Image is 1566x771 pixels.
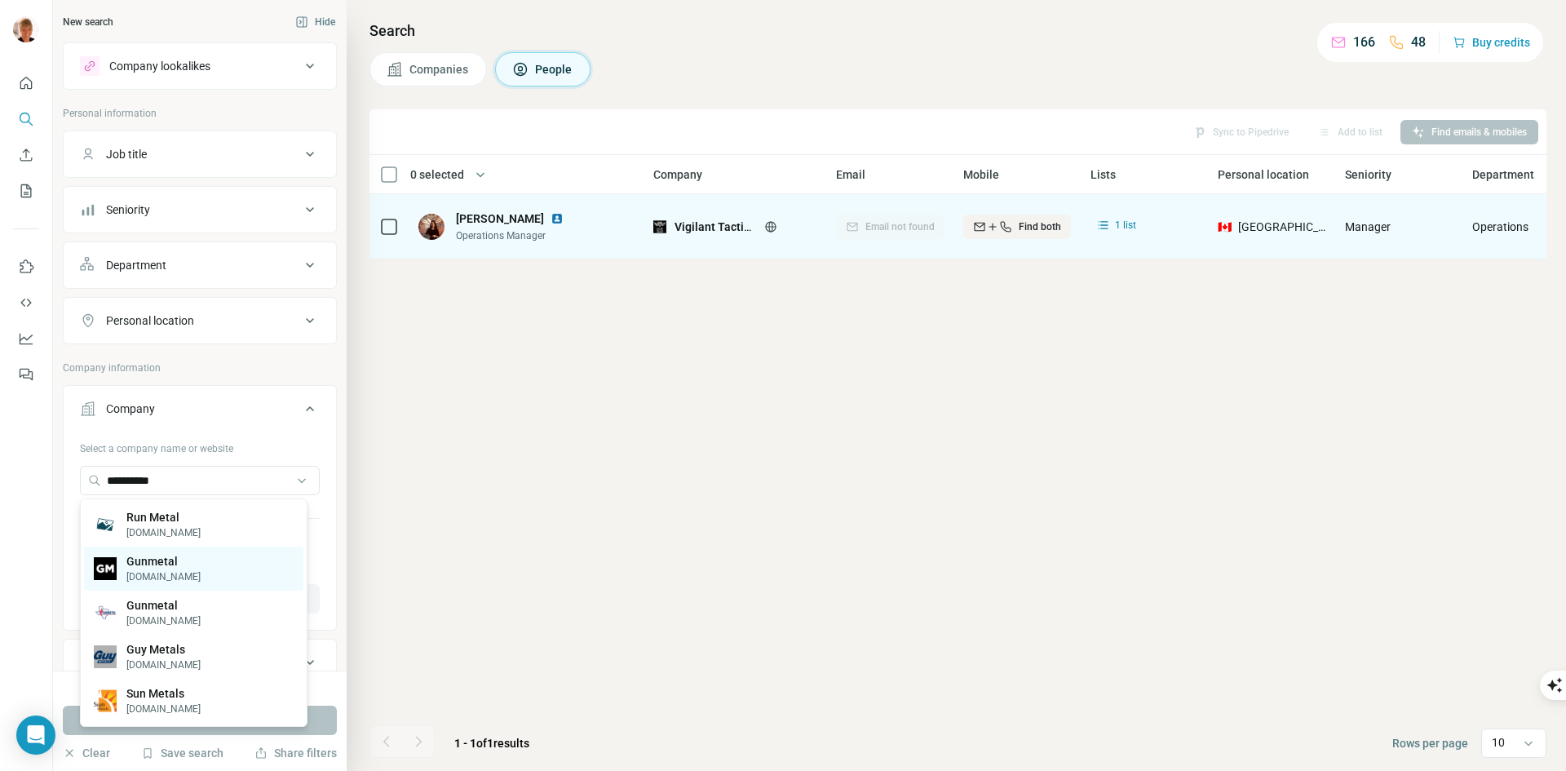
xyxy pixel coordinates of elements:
button: Industry [64,643,336,682]
div: Job title [106,146,147,162]
p: Gunmetal [126,553,201,569]
img: Run Metal [94,513,117,536]
span: Find both [1019,219,1061,234]
p: Company information [63,361,337,375]
div: Company [106,401,155,417]
span: Operations [1472,219,1528,235]
button: Find both [963,215,1071,239]
p: [DOMAIN_NAME] [126,614,201,628]
p: Sun Metals [126,685,201,702]
button: Job title [64,135,336,174]
p: 48 [1411,33,1426,52]
button: Quick start [13,69,39,98]
button: Save search [141,745,223,761]
p: Gunmetal [126,597,201,614]
img: LinkedIn logo [551,212,564,225]
button: Enrich CSV [13,140,39,170]
h4: Search [369,20,1546,42]
p: [DOMAIN_NAME] [126,658,201,672]
p: Personal information [63,106,337,121]
button: Use Surfe on LinkedIn [13,252,39,281]
button: Personal location [64,301,336,340]
span: Seniority [1345,166,1391,183]
span: [GEOGRAPHIC_DATA] [1238,219,1325,235]
span: People [535,61,573,78]
span: Operations Manager [456,228,583,243]
button: Buy credits [1453,31,1530,54]
img: Gunmetal [94,605,117,621]
span: Mobile [963,166,999,183]
button: Clear [63,745,110,761]
p: [DOMAIN_NAME] [126,702,201,716]
button: Share filters [254,745,337,761]
span: [PERSON_NAME] [456,210,544,227]
button: Hide [284,10,347,34]
img: Sun Metals [94,689,117,712]
img: Gunmetal [94,557,117,580]
span: Rows per page [1392,735,1468,751]
div: New search [63,15,113,29]
img: Avatar [418,214,445,240]
span: 0 selected [410,166,464,183]
button: Department [64,246,336,285]
div: Seniority [106,202,150,218]
button: Use Surfe API [13,288,39,317]
button: Feedback [13,360,39,389]
div: Open Intercom Messenger [16,716,55,755]
span: 1 [487,737,493,750]
img: Logo of Vigilant Tactical Solutions [653,220,666,233]
span: Vigilant Tactical Solutions [675,220,812,233]
div: Company lookalikes [109,58,210,74]
img: Avatar [13,16,39,42]
button: My lists [13,176,39,206]
div: Department [106,257,166,273]
button: Company [64,389,336,435]
p: [DOMAIN_NAME] [126,569,201,584]
span: Personal location [1218,166,1309,183]
img: Guy Metals [94,645,117,668]
p: 166 [1353,33,1375,52]
button: Search [13,104,39,134]
p: Guy Metals [126,641,201,658]
p: 10 [1492,734,1505,751]
p: Run Metal [126,509,201,525]
span: Department [1472,166,1534,183]
span: Manager [1345,220,1391,233]
span: Companies [409,61,470,78]
button: Company lookalikes [64,47,336,86]
span: Company [653,166,702,183]
span: Email [836,166,865,183]
div: Personal location [106,312,194,329]
div: Select a company name or website [80,435,320,456]
span: 1 - 1 [454,737,476,750]
span: results [454,737,529,750]
span: Lists [1090,166,1116,183]
button: Dashboard [13,324,39,353]
span: of [476,737,487,750]
span: 1 list [1115,218,1136,233]
button: Seniority [64,190,336,229]
span: 🇨🇦 [1218,219,1232,235]
p: [DOMAIN_NAME] [126,525,201,540]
